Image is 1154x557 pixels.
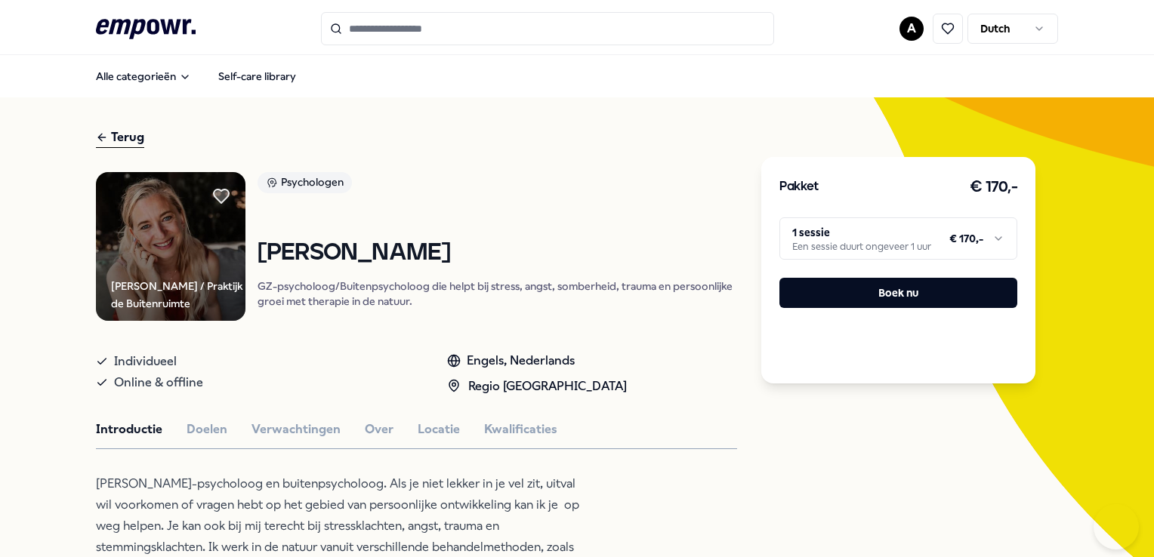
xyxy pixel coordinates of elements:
[258,278,737,309] p: GZ-psycholoog/Buitenpsycholoog die helpt bij stress, angst, somberheid, trauma en persoonlijke gr...
[1094,504,1139,549] iframe: Help Scout Beacon - Open
[484,420,557,439] button: Kwalificaties
[114,351,177,372] span: Individueel
[418,420,460,439] button: Locatie
[779,278,1017,308] button: Boek nu
[84,61,203,91] button: Alle categorieën
[206,61,308,91] a: Self-care library
[447,377,627,396] div: Regio [GEOGRAPHIC_DATA]
[365,420,393,439] button: Over
[187,420,227,439] button: Doelen
[447,351,627,371] div: Engels, Nederlands
[321,12,774,45] input: Search for products, categories or subcategories
[96,128,144,148] div: Terug
[96,172,245,321] img: Product Image
[114,372,203,393] span: Online & offline
[970,175,1018,199] h3: € 170,-
[258,172,737,198] a: Psychologen
[258,240,737,266] h1: [PERSON_NAME]
[84,61,308,91] nav: Main
[96,420,162,439] button: Introductie
[258,172,352,193] div: Psychologen
[779,177,819,197] h3: Pakket
[111,278,245,312] div: [PERSON_NAME] / Praktijk de Buitenruimte
[899,17,924,41] button: A
[251,420,341,439] button: Verwachtingen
